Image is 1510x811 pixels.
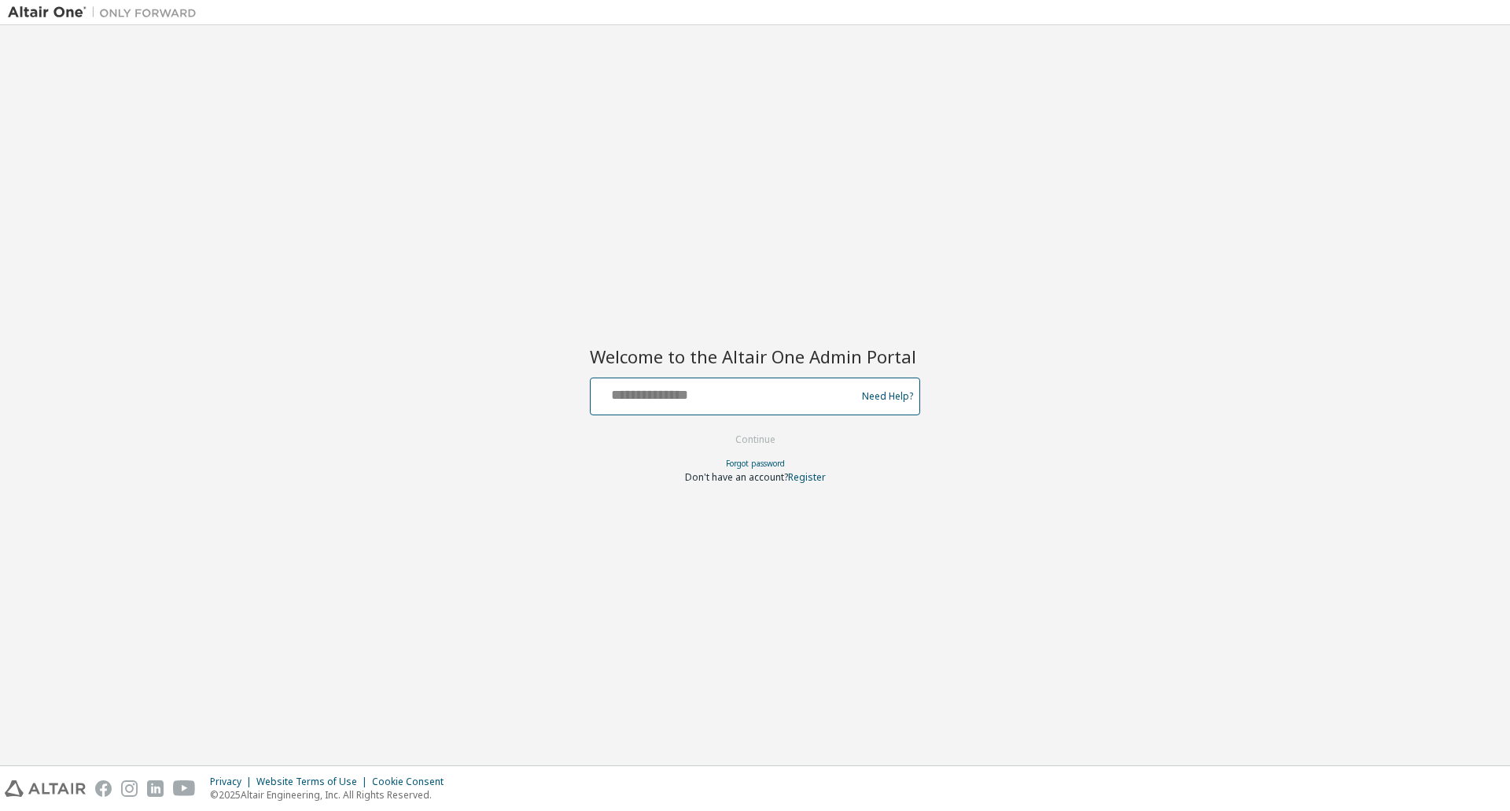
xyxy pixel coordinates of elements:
div: Privacy [210,776,256,788]
div: Website Terms of Use [256,776,372,788]
a: Register [788,470,826,484]
div: Cookie Consent [372,776,453,788]
img: youtube.svg [173,780,196,797]
img: altair_logo.svg [5,780,86,797]
img: Altair One [8,5,204,20]
img: instagram.svg [121,780,138,797]
img: linkedin.svg [147,780,164,797]
img: facebook.svg [95,780,112,797]
h2: Welcome to the Altair One Admin Portal [590,345,920,367]
p: © 2025 Altair Engineering, Inc. All Rights Reserved. [210,788,453,802]
a: Forgot password [726,458,785,469]
span: Don't have an account? [685,470,788,484]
